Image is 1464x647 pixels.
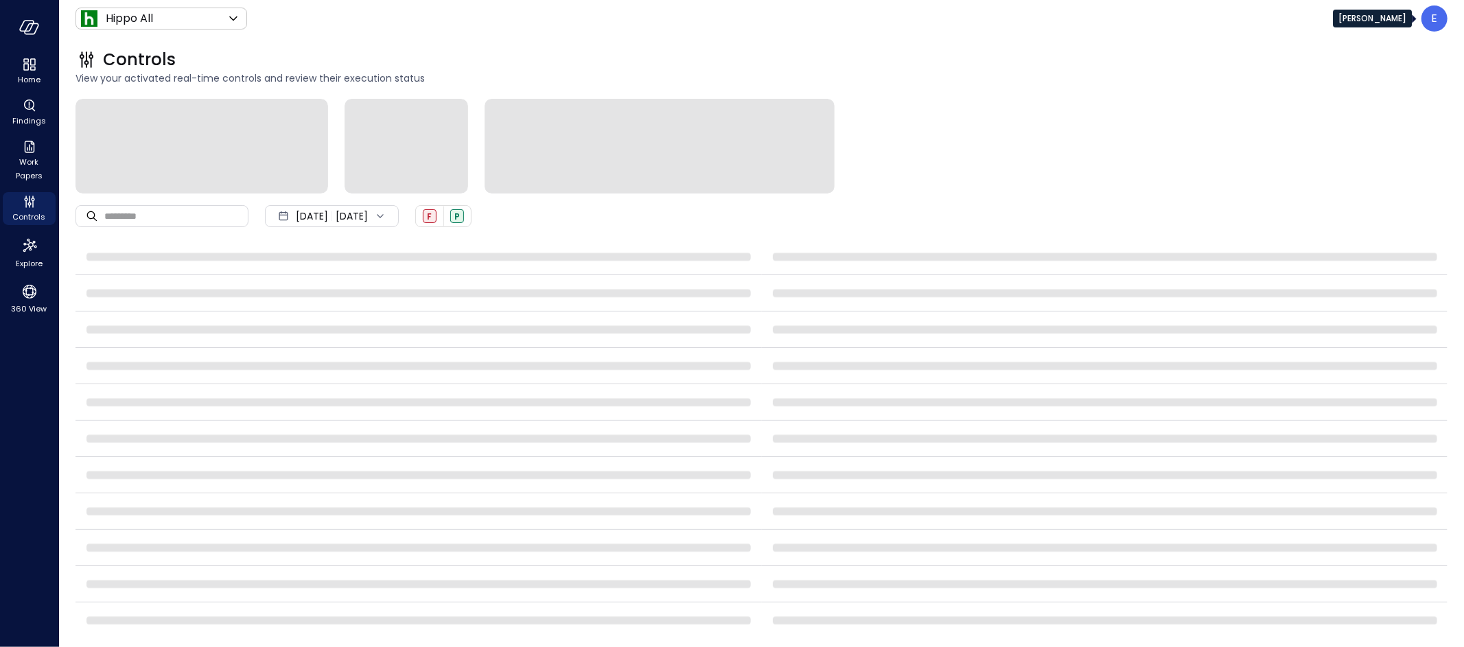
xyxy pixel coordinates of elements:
img: Icon [81,10,97,27]
span: Findings [12,114,46,128]
span: Home [18,73,40,86]
div: Home [3,55,56,88]
div: Failed [423,209,437,223]
span: [DATE] [296,209,328,224]
div: 360 View [3,280,56,317]
div: Eleanor Yehudai [1421,5,1448,32]
span: Controls [13,210,46,224]
div: Explore [3,233,56,272]
span: View your activated real-time controls and review their execution status [75,71,1448,86]
p: Hippo All [106,10,153,27]
div: [PERSON_NAME] [1333,10,1412,27]
div: Passed [450,209,464,223]
span: Controls [103,49,176,71]
span: Work Papers [8,155,50,183]
span: 360 View [12,302,47,316]
div: Work Papers [3,137,56,184]
p: E [1432,10,1438,27]
div: Controls [3,192,56,225]
span: F [428,211,432,222]
span: Explore [16,257,43,270]
div: Findings [3,96,56,129]
span: P [454,211,460,222]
